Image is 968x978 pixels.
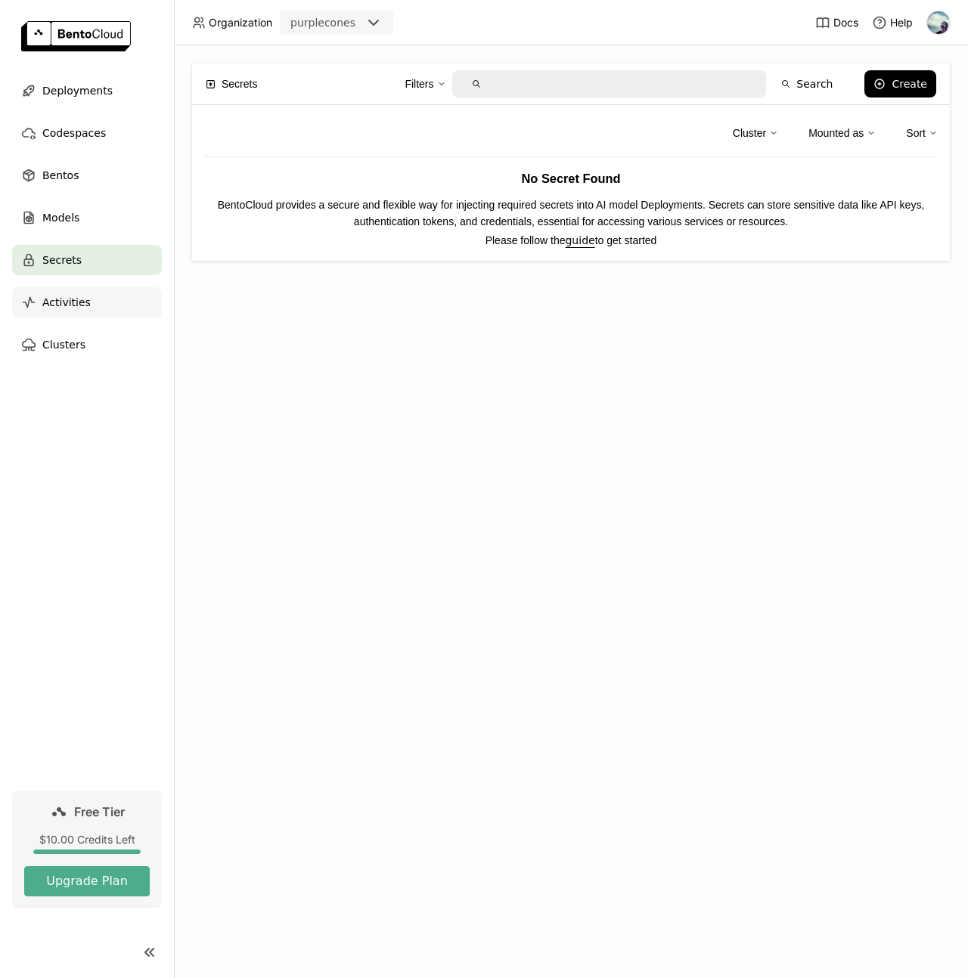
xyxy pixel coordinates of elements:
[12,160,162,190] a: Bentos
[74,804,125,819] span: Free Tier
[222,76,257,92] span: Secrets
[864,70,936,97] button: Create
[204,197,938,230] p: BentoCloud provides a secure and flexible way for injecting required secrets into AI model Deploy...
[890,16,913,29] span: Help
[808,125,864,141] div: Mounted as
[209,16,272,29] span: Organization
[12,287,162,317] a: Activities
[906,125,926,141] div: Sort
[815,15,858,30] a: Docs
[42,124,106,142] span: Codespaces
[405,68,445,100] div: Filters
[24,833,150,846] div: $10.00 Credits Left
[808,117,876,149] div: Mounted as
[12,791,162,908] a: Free Tier$10.00 Credits LeftUpgrade Plan
[42,82,113,100] span: Deployments
[565,234,594,246] a: guide
[42,166,79,184] span: Bentos
[733,125,766,141] div: Cluster
[357,16,358,31] input: Selected purplecones.
[733,117,778,149] div: Cluster
[12,245,162,275] a: Secrets
[204,232,938,249] p: Please follow the to get started
[42,209,79,227] span: Models
[772,70,842,97] button: Search
[872,15,913,30] div: Help
[42,251,82,269] span: Secrets
[892,78,927,90] div: Create
[12,330,162,360] a: Clusters
[833,16,858,29] span: Docs
[21,21,131,51] img: logo
[24,866,150,896] button: Upgrade Plan
[290,15,355,30] div: purplecones
[42,336,85,354] span: Clusters
[12,203,162,233] a: Models
[906,117,938,149] div: Sort
[12,118,162,148] a: Codespaces
[405,76,433,92] div: Filters
[42,293,91,311] span: Activities
[204,169,938,189] h3: No Secret Found
[12,76,162,106] a: Deployments
[927,11,950,34] img: Mirza Joldic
